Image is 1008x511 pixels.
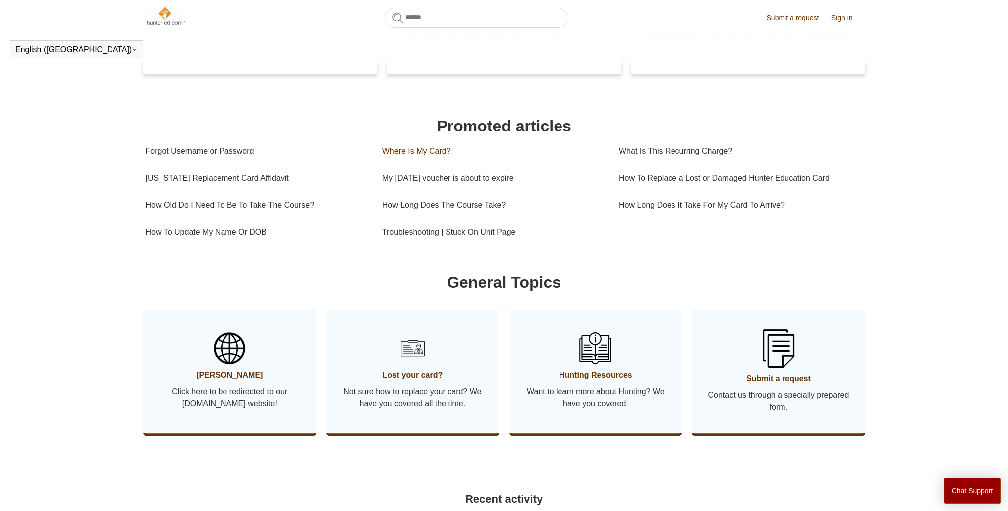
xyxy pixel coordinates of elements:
img: 01HZPCYSBW5AHTQ31RY2D2VRJS [214,332,245,364]
a: Submit a request Contact us through a specially prepared form. [692,309,865,433]
a: Submit a request [766,13,829,23]
span: [PERSON_NAME] [158,369,302,381]
h1: Promoted articles [146,114,863,138]
a: [US_STATE] Replacement Card Affidavit [146,165,367,192]
button: Chat Support [944,478,1001,504]
a: How To Replace a Lost or Damaged Hunter Education Card [619,165,855,192]
img: 01HZPCYSSKB2GCFG1V3YA1JVB9 [763,329,794,368]
a: How To Update My Name Or DOB [146,219,367,246]
a: How Old Do I Need To Be To Take The Course? [146,192,367,219]
span: Contact us through a specially prepared form. [707,389,850,413]
a: Troubleshooting | Stuck On Unit Page [382,219,604,246]
a: My [DATE] voucher is about to expire [382,165,604,192]
img: 01HZPCYSN9AJKKHAEXNV8VQ106 [579,332,611,364]
a: Forgot Username or Password [146,138,367,165]
img: 01HZPCYSH6ZB6VTWVB6HCD0F6B [397,332,429,364]
button: English ([GEOGRAPHIC_DATA]) [15,45,138,54]
a: How Long Does The Course Take? [382,192,604,219]
a: [PERSON_NAME] Click here to be redirected to our [DOMAIN_NAME] website! [143,309,317,433]
span: Click here to be redirected to our [DOMAIN_NAME] website! [158,386,302,410]
span: Submit a request [707,373,850,384]
a: How Long Does It Take For My Card To Arrive? [619,192,855,219]
span: Lost your card? [341,369,484,381]
span: Hunting Resources [524,369,668,381]
img: Hunter-Ed Help Center home page [146,6,186,26]
a: Lost your card? Not sure how to replace your card? We have you covered all the time. [326,309,499,433]
a: Sign in [831,13,863,23]
a: What Is This Recurring Charge? [619,138,855,165]
span: Not sure how to replace your card? We have you covered all the time. [341,386,484,410]
input: Search [385,8,567,28]
a: Where Is My Card? [382,138,604,165]
a: Hunting Resources Want to learn more about Hunting? We have you covered. [509,309,682,433]
h1: General Topics [146,270,863,294]
h2: Recent activity [146,491,863,507]
span: Want to learn more about Hunting? We have you covered. [524,386,668,410]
